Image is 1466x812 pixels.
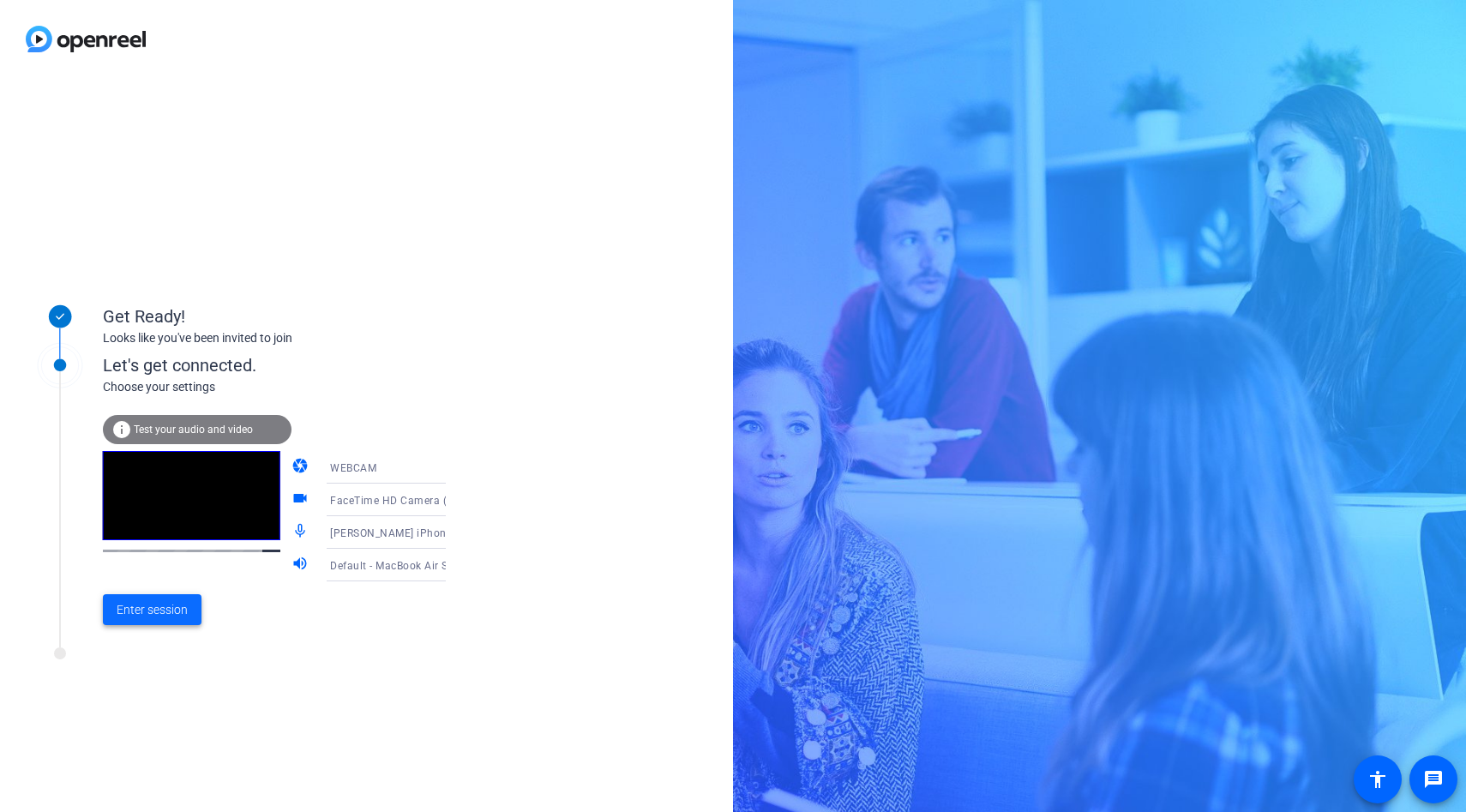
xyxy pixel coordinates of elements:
mat-icon: message [1423,769,1444,790]
mat-icon: info [111,419,132,440]
mat-icon: accessibility [1367,769,1388,790]
span: [PERSON_NAME] iPhone (2) Microphone [330,526,532,539]
mat-icon: mic_none [291,522,312,543]
div: Choose your settings [103,378,481,396]
span: FaceTime HD Camera (5B00:3AA6) [330,493,507,507]
mat-icon: camera [291,457,312,478]
div: Looks like you've been invited to join [103,329,446,347]
span: Test your audio and video [134,424,253,436]
mat-icon: videocam [291,490,312,510]
span: WEBCAM [330,462,376,474]
span: Enter session [117,601,188,619]
div: Let's get connected. [103,352,481,378]
span: Default - MacBook Air Speakers (Built-in) [330,558,533,572]
mat-icon: volume_up [291,555,312,575]
div: Get Ready! [103,304,446,329]
button: Enter session [103,594,201,625]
